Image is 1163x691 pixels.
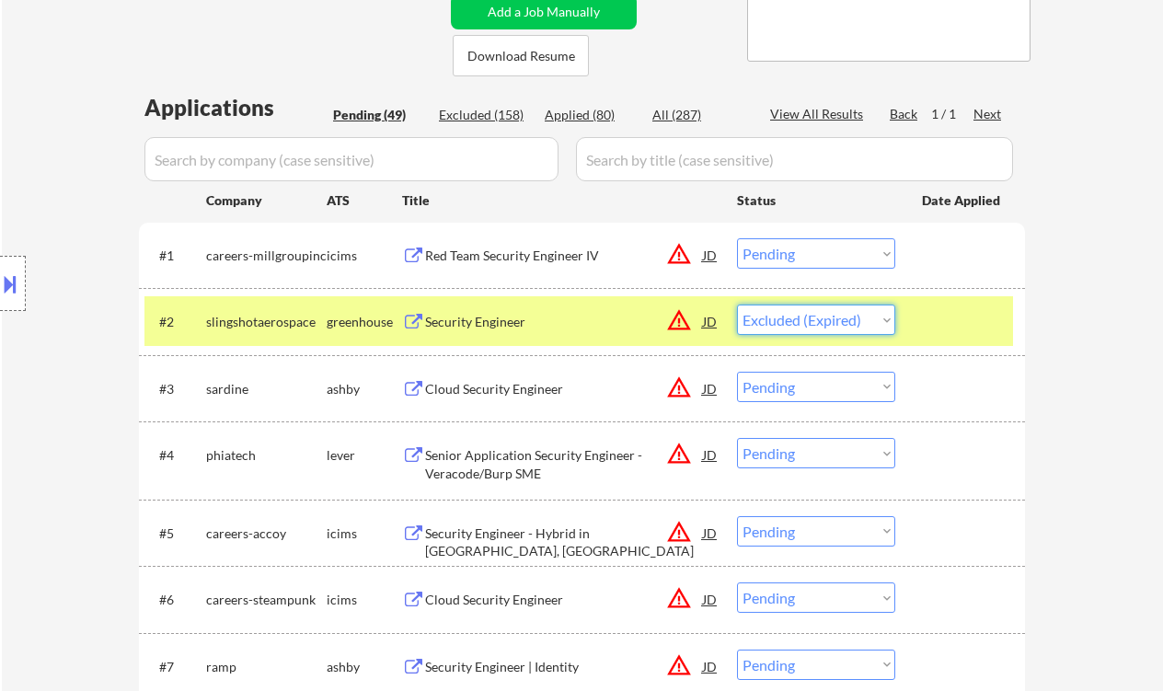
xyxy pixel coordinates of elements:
div: Status [737,183,895,216]
div: Back [890,105,919,123]
div: JD [701,305,720,338]
button: warning_amber [666,519,692,545]
div: Security Engineer | Identity [425,658,703,676]
div: ramp [206,658,327,676]
div: View All Results [770,105,869,123]
div: #4 [159,446,191,465]
div: ashby [327,658,402,676]
button: warning_amber [666,441,692,466]
div: Senior Application Security Engineer - Veracode/Burp SME [425,446,703,482]
input: Search by title (case sensitive) [576,137,1013,181]
div: #6 [159,591,191,609]
input: Search by company (case sensitive) [144,137,558,181]
div: Title [402,191,720,210]
div: Security Engineer - Hybrid in [GEOGRAPHIC_DATA], [GEOGRAPHIC_DATA] [425,524,703,560]
div: Cloud Security Engineer [425,591,703,609]
div: icims [327,591,402,609]
div: Applied (80) [545,106,637,124]
div: careers-steampunk [206,591,327,609]
div: lever [327,446,402,465]
div: JD [701,650,720,683]
div: All (287) [652,106,744,124]
div: Date Applied [922,191,1003,210]
button: Download Resume [453,35,589,76]
div: icims [327,524,402,543]
button: warning_amber [666,307,692,333]
div: phiatech [206,446,327,465]
button: warning_amber [666,652,692,678]
div: JD [701,516,720,549]
div: #5 [159,524,191,543]
button: warning_amber [666,374,692,400]
div: 1 / 1 [931,105,973,123]
div: JD [701,438,720,471]
div: Pending (49) [333,106,425,124]
div: JD [701,372,720,405]
div: Next [973,105,1003,123]
div: #7 [159,658,191,676]
div: Cloud Security Engineer [425,380,703,398]
button: warning_amber [666,585,692,611]
div: Applications [144,97,327,119]
button: warning_amber [666,241,692,267]
div: Red Team Security Engineer IV [425,247,703,265]
div: greenhouse [327,313,402,331]
div: ATS [327,191,402,210]
div: careers-accoy [206,524,327,543]
div: Security Engineer [425,313,703,331]
div: icims [327,247,402,265]
div: ashby [327,380,402,398]
div: JD [701,582,720,616]
div: Excluded (158) [439,106,531,124]
div: JD [701,238,720,271]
